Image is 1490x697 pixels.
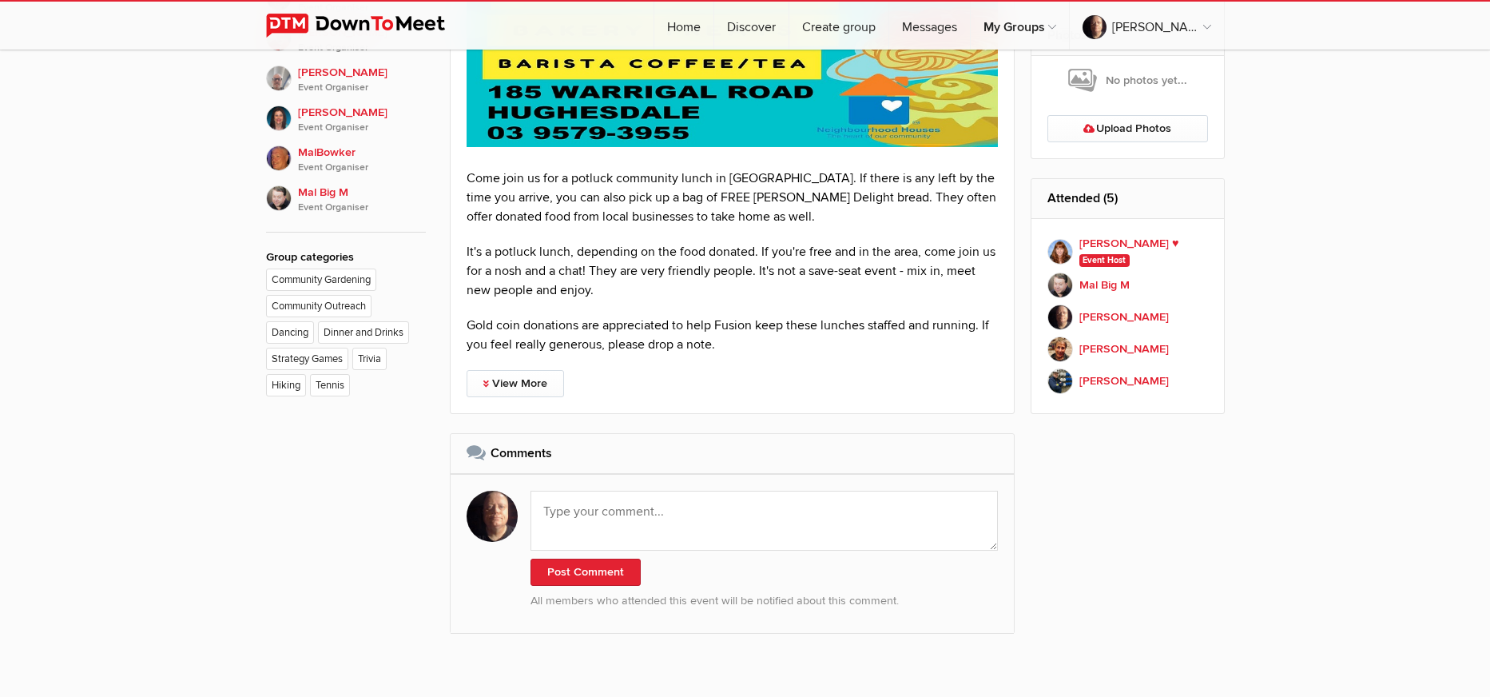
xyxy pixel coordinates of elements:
p: Gold coin donations are appreciated to help Fusion keep these lunches staffed and running. If you... [467,316,999,354]
a: MalBowkerEvent Organiser [266,136,426,176]
img: Mal Big M [1047,273,1073,298]
a: Discover [714,2,789,50]
a: View More [467,370,564,397]
a: [PERSON_NAME] [1047,365,1208,397]
img: Martin [266,66,292,91]
b: Mal Big M [1079,277,1130,294]
b: [PERSON_NAME] [1079,372,1169,390]
i: Event Organiser [298,201,426,215]
a: Home [654,2,713,50]
a: Mal Big MEvent Organiser [266,176,426,216]
img: Mal Big M [266,185,292,211]
span: [PERSON_NAME] [298,104,426,136]
img: Vikki ♥ [1047,239,1073,265]
a: [PERSON_NAME]Event Organiser [266,96,426,136]
img: edward [1047,305,1073,330]
button: Post Comment [530,559,641,586]
h2: Comments [467,434,999,472]
a: [PERSON_NAME] [1047,333,1208,365]
a: Messages [889,2,970,50]
a: Create group [789,2,888,50]
a: [PERSON_NAME]Event Organiser [266,56,426,96]
a: My Groups [971,2,1069,50]
i: Event Organiser [298,81,426,95]
p: All members who attended this event will be notified about this comment. [530,592,999,610]
b: [PERSON_NAME] [1079,309,1169,326]
i: Event Organiser [298,161,426,175]
b: [PERSON_NAME] ♥ [1079,235,1179,253]
span: No photos yet... [1068,67,1187,94]
a: Upload Photos [1047,115,1208,142]
a: [PERSON_NAME] ♥ Event Host [1047,235,1208,269]
span: [PERSON_NAME] [298,64,426,96]
i: Event Organiser [298,121,426,135]
img: Christopher W [1047,368,1073,394]
b: [PERSON_NAME] [1079,341,1169,358]
img: MalBowker [266,145,292,171]
a: [PERSON_NAME] [1070,2,1224,50]
h2: Attended (5) [1047,179,1208,217]
p: It's a potluck lunch, depending on the food donated. If you're free and in the area, come join us... [467,242,999,300]
a: Mal Big M [1047,269,1208,301]
img: Andrea C [266,106,292,131]
span: MalBowker [298,144,426,176]
div: Group categories [266,249,426,266]
img: Janet D [1047,337,1073,362]
p: Come join us for a potluck community lunch in [GEOGRAPHIC_DATA]. If there is any left by the time... [467,169,999,226]
a: [PERSON_NAME] [1047,301,1208,333]
span: Mal Big M [298,184,426,216]
img: DownToMeet [266,14,470,38]
span: Event Host [1079,254,1130,267]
